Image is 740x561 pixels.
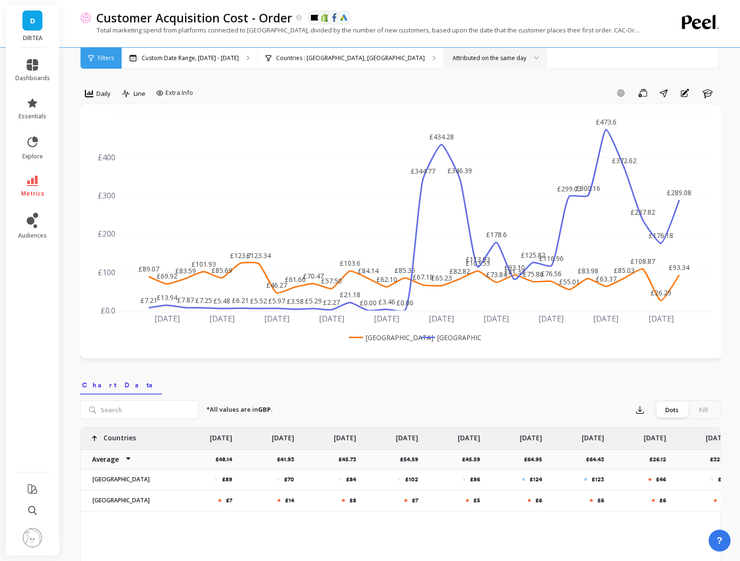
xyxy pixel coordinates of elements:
input: Search [80,400,199,419]
p: [DATE] [706,427,728,443]
div: Fill [688,402,719,417]
p: £45.73 [339,456,362,463]
span: dashboards [15,74,50,82]
nav: Tabs [80,373,721,395]
p: [DATE] [210,427,232,443]
p: [DATE] [272,427,294,443]
p: £6 [535,497,542,504]
p: £6 [597,497,604,504]
p: £64.95 [524,456,548,463]
img: profile picture [23,528,42,547]
p: [DATE] [582,427,604,443]
span: Daily [96,89,111,98]
p: £14 [285,497,294,504]
span: ? [717,534,722,547]
p: £86 [470,476,480,483]
img: header icon [80,12,92,23]
span: Filters [98,54,114,62]
p: Customer Acquisition Cost - Order [96,10,292,26]
span: Extra Info [165,88,193,98]
span: essentials [19,113,46,120]
p: £84 [346,476,356,483]
p: [DATE] [396,427,418,443]
p: £6 [659,497,666,504]
p: [GEOGRAPHIC_DATA] [87,476,170,483]
p: £102 [405,476,418,483]
p: [DATE] [334,427,356,443]
p: [DATE] [520,427,542,443]
span: audiences [18,232,47,239]
img: api.shopify.svg [320,13,329,22]
p: DIRTEA [15,34,50,42]
p: Countries [103,427,136,443]
span: D [30,15,35,26]
p: £26.12 [649,456,672,463]
p: £124 [530,476,542,483]
p: £46 [656,476,666,483]
p: Custom Date Range, [DATE] - [DATE] [142,54,239,62]
p: £7 [226,497,232,504]
img: api.fb.svg [330,13,339,22]
p: *All values are in [206,405,273,415]
span: metrics [21,190,44,197]
p: [DATE] [458,427,480,443]
p: £8 [349,497,356,504]
p: £41.93 [277,456,300,463]
p: £45.59 [462,456,486,463]
span: Line [134,89,145,98]
button: ? [709,530,730,551]
p: £123 [592,476,604,483]
span: explore [22,153,43,160]
p: £48.14 [216,456,238,463]
strong: GBP. [258,405,273,414]
p: [GEOGRAPHIC_DATA] [87,497,170,504]
p: £70 [284,476,294,483]
p: [DATE] [644,427,666,443]
p: £64.43 [586,456,610,463]
p: £5 [473,497,480,504]
img: api.google.svg [339,13,348,22]
p: £54.59 [400,456,424,463]
img: api.klaviyo.svg [311,15,319,21]
span: Chart Data [82,380,160,390]
p: £89 [222,476,232,483]
p: £32.62 [710,456,734,463]
p: Total marketing spend from platforms connected to [GEOGRAPHIC_DATA], divided by the number of new... [80,26,643,34]
div: Attributed on the same day [452,53,526,62]
p: £7 [412,497,418,504]
p: £62 [718,476,728,483]
p: Countries : [GEOGRAPHIC_DATA], [GEOGRAPHIC_DATA] [276,54,425,62]
div: Dots [656,402,688,417]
